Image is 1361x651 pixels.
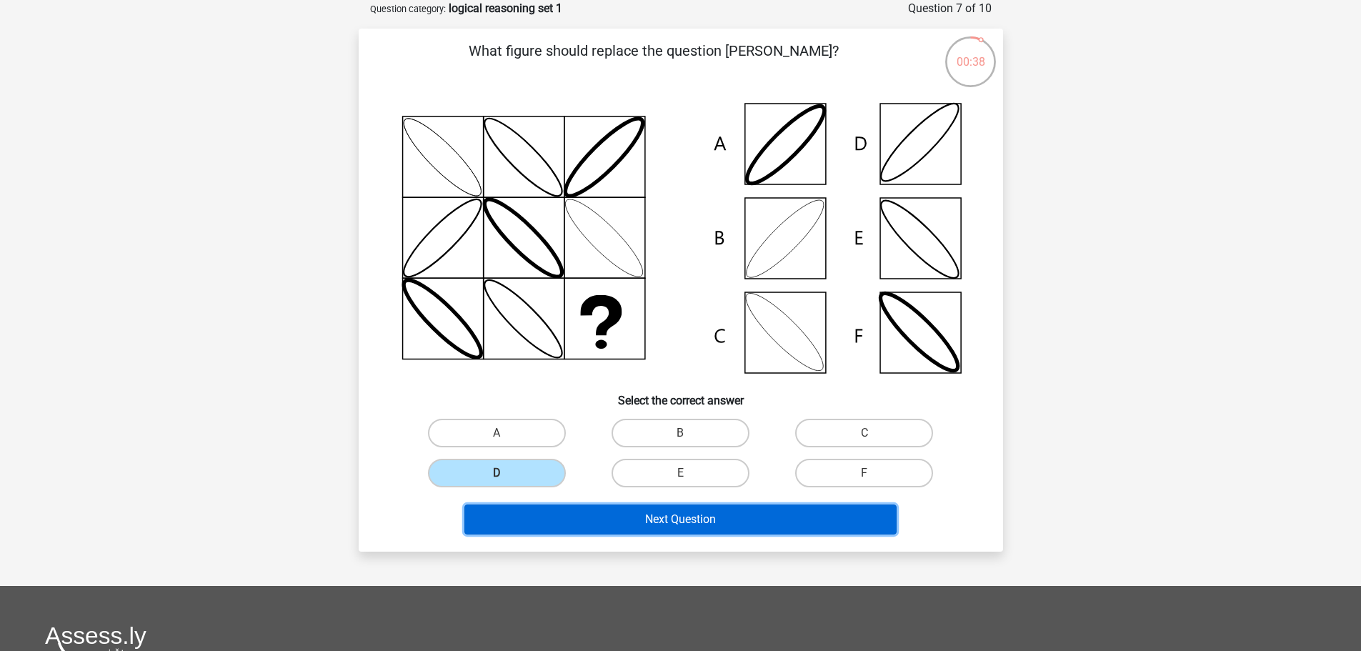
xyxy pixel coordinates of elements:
strong: logical reasoning set 1 [449,1,562,15]
label: B [612,419,749,447]
div: 00:38 [944,35,997,71]
small: Question category: [370,4,446,14]
label: E [612,459,749,487]
p: What figure should replace the question [PERSON_NAME]? [382,40,927,83]
h6: Select the correct answer [382,382,980,407]
label: D [428,459,566,487]
label: F [795,459,933,487]
button: Next Question [464,505,897,535]
label: C [795,419,933,447]
label: A [428,419,566,447]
